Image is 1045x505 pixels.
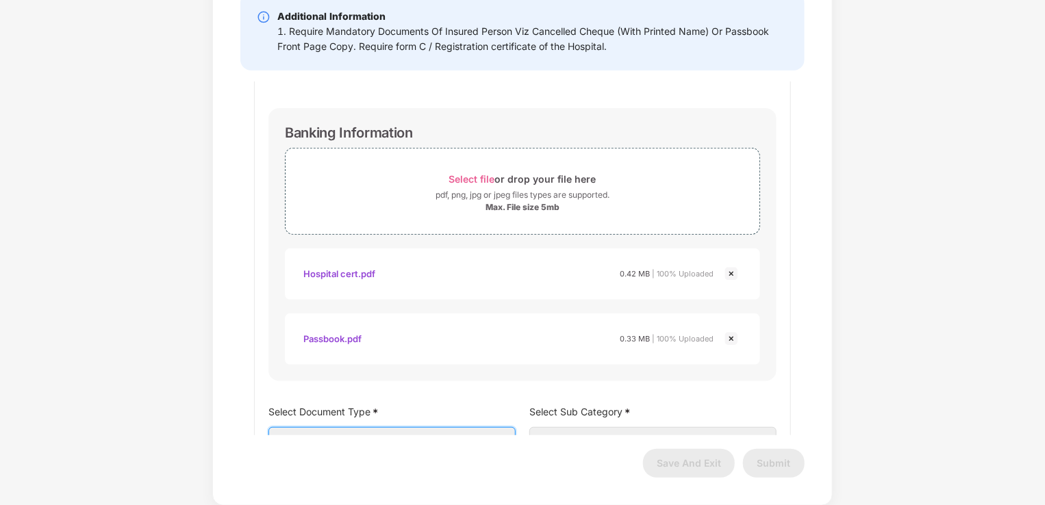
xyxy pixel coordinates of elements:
span: Submit [757,457,791,469]
b: Additional Information [277,10,386,22]
img: svg+xml;base64,PHN2ZyBpZD0iQ3Jvc3MtMjR4MjQiIHhtbG5zPSJodHRwOi8vd3d3LnczLm9yZy8yMDAwL3N2ZyIgd2lkdG... [723,331,740,347]
div: Max. File size 5mb [486,202,559,213]
button: Save And Exit [643,449,735,478]
span: Save And Exit [657,457,721,469]
span: 0.33 MB [620,334,650,344]
div: Banking Information [285,125,413,141]
div: Hospital cert.pdf [303,262,375,285]
div: Passbook.pdf [303,327,362,350]
span: | 100% Uploaded [652,269,714,279]
span: 0.42 MB [620,269,650,279]
div: 1. Require Mandatory Documents Of Insured Person Viz Cancelled Cheque (With Printed Name) Or Pass... [277,24,788,54]
div: or drop your file here [449,170,596,188]
label: Select Document Type [268,402,516,422]
button: Submit [743,449,805,478]
img: svg+xml;base64,PHN2ZyBpZD0iQ3Jvc3MtMjR4MjQiIHhtbG5zPSJodHRwOi8vd3d3LnczLm9yZy8yMDAwL3N2ZyIgd2lkdG... [723,266,740,282]
span: Select file [449,173,495,185]
div: pdf, png, jpg or jpeg files types are supported. [436,188,609,202]
label: Select Sub Category [529,402,777,422]
img: svg+xml;base64,PHN2ZyBpZD0iSW5mby0yMHgyMCIgeG1sbnM9Imh0dHA6Ly93d3cudzMub3JnLzIwMDAvc3ZnIiB3aWR0aD... [257,10,270,24]
span: Select fileor drop your file herepdf, png, jpg or jpeg files types are supported.Max. File size 5mb [286,159,759,224]
span: | 100% Uploaded [652,334,714,344]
